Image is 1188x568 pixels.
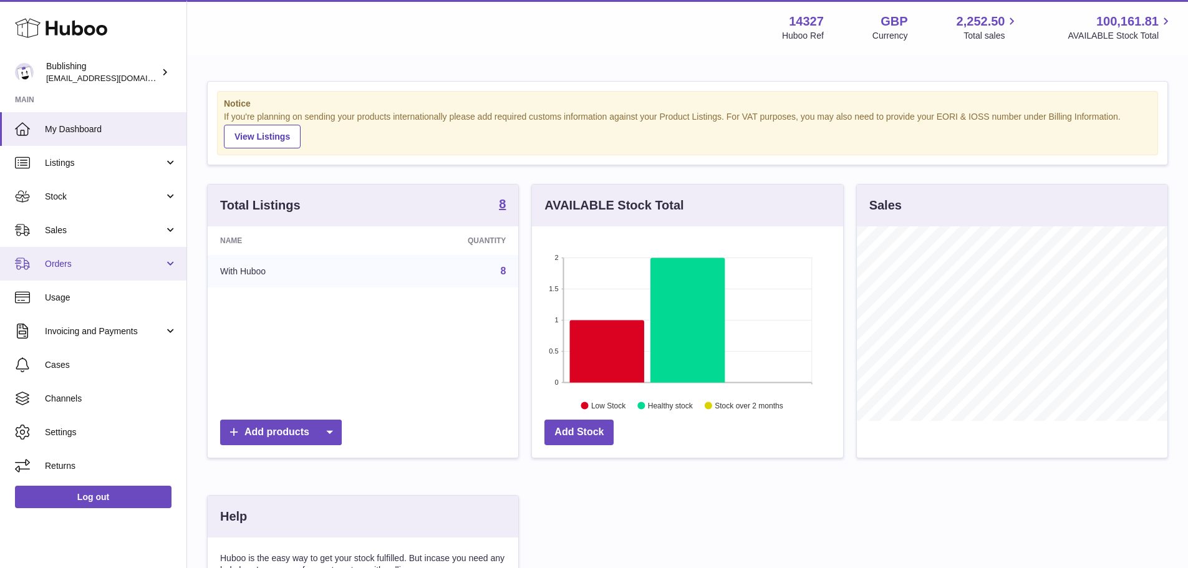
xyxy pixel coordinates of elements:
a: 8 [500,266,506,276]
div: If you're planning on sending your products internationally please add required customs informati... [224,111,1151,148]
h3: Help [220,508,247,525]
td: With Huboo [208,255,372,287]
h3: Total Listings [220,197,301,214]
div: Huboo Ref [782,30,824,42]
text: 2 [555,254,559,261]
text: 1 [555,316,559,324]
a: Add products [220,420,342,445]
text: 1.5 [549,285,559,292]
span: Orders [45,258,164,270]
a: 100,161.81 AVAILABLE Stock Total [1068,13,1173,42]
a: Add Stock [544,420,614,445]
span: 100,161.81 [1096,13,1159,30]
text: Healthy stock [648,401,693,410]
span: 2,252.50 [957,13,1005,30]
div: Currency [872,30,908,42]
text: Low Stock [591,401,626,410]
div: Bublishing [46,60,158,84]
span: Settings [45,426,177,438]
th: Quantity [372,226,518,255]
a: Log out [15,486,171,508]
text: 0.5 [549,347,559,355]
a: View Listings [224,125,301,148]
span: Channels [45,393,177,405]
a: 8 [499,198,506,213]
th: Name [208,226,372,255]
strong: Notice [224,98,1151,110]
span: Returns [45,460,177,472]
span: Cases [45,359,177,371]
span: Usage [45,292,177,304]
span: AVAILABLE Stock Total [1068,30,1173,42]
text: Stock over 2 months [715,401,783,410]
span: Stock [45,191,164,203]
span: Invoicing and Payments [45,325,164,337]
h3: Sales [869,197,902,214]
span: [EMAIL_ADDRESS][DOMAIN_NAME] [46,73,183,83]
span: My Dashboard [45,123,177,135]
h3: AVAILABLE Stock Total [544,197,683,214]
strong: 14327 [789,13,824,30]
span: Sales [45,224,164,236]
span: Listings [45,157,164,169]
strong: 8 [499,198,506,210]
a: 2,252.50 Total sales [957,13,1020,42]
img: internalAdmin-14327@internal.huboo.com [15,63,34,82]
text: 0 [555,378,559,386]
strong: GBP [881,13,907,30]
span: Total sales [963,30,1019,42]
